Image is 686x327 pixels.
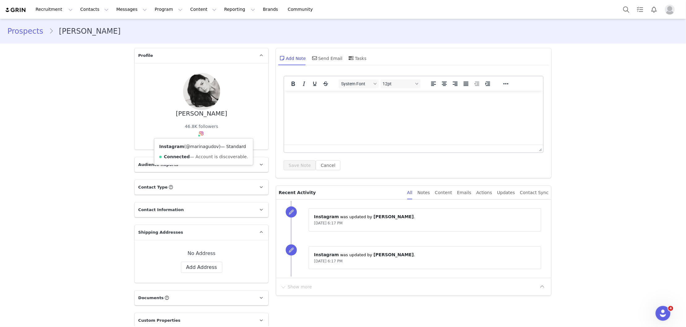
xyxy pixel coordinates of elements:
button: Decrease indent [472,79,482,88]
button: Show more [280,282,312,292]
a: Tasks [633,2,647,16]
button: Justify [461,79,471,88]
span: Contact Information [138,207,184,213]
strong: Instagram [159,144,184,149]
span: ( ) [184,144,221,149]
button: Increase indent [482,79,493,88]
button: Align center [439,79,450,88]
button: Recruitment [32,2,76,16]
img: instagram.svg [199,131,204,136]
a: @marinagudov [186,144,219,149]
span: 12pt [383,81,413,86]
span: Custom Properties [138,317,180,324]
button: Notifications [647,2,661,16]
button: Italic [299,79,309,88]
div: Notes [418,186,430,200]
div: Press the Up and Down arrow keys to resize the editor. [537,145,543,152]
p: ⁨ ⁩ was updated by ⁨ ⁩. [314,252,536,258]
a: Prospects [7,26,49,37]
p: Recent Activity [279,186,402,199]
button: Align left [428,79,439,88]
div: All [407,186,413,200]
div: Tasks [348,51,367,66]
button: Search [620,2,633,16]
button: Profile [661,5,681,15]
div: Actions [476,186,492,200]
div: 46.8K followers [185,123,218,130]
div: Add Note [278,51,306,66]
span: — Standard [221,144,246,149]
span: Contact Type [138,184,168,190]
img: grin logo [5,7,27,13]
button: Program [151,2,186,16]
p: ⁨ ⁩ was updated by ⁨ ⁩. [314,214,536,220]
span: System Font [341,81,371,86]
div: Send Email [311,51,343,66]
button: Cancel [316,160,340,170]
div: Updates [497,186,515,200]
iframe: Rich Text Area [284,91,543,145]
span: — Account is discoverable. [190,154,248,159]
div: Content [435,186,452,200]
button: Bold [288,79,298,88]
img: 077de514-82d0-4f20-8229-58e8e09bc804--s.jpg [183,73,220,110]
strong: Connected [164,154,190,159]
div: Contact Sync [520,186,549,200]
span: [DATE] 6:17 PM [314,259,343,263]
button: Align right [450,79,461,88]
a: Brands [259,2,284,16]
iframe: Intercom live chat [656,306,671,321]
span: Audience Reports [138,162,178,168]
span: 4 [668,306,673,311]
span: Profile [138,53,153,59]
button: Fonts [339,79,379,88]
img: placeholder-profile.jpg [665,5,675,15]
span: [PERSON_NAME] [374,214,414,219]
span: Documents [138,295,164,301]
div: [PERSON_NAME] [176,110,227,117]
button: Strikethrough [320,79,331,88]
button: Content [187,2,220,16]
button: Underline [310,79,320,88]
span: Shipping Addresses [138,229,183,236]
a: Community [284,2,319,16]
span: Instagram [314,214,339,219]
button: Reveal or hide additional toolbar items [501,79,511,88]
button: Font sizes [380,79,421,88]
span: Instagram [314,252,339,257]
div: No Address [144,250,259,257]
button: Messages [113,2,151,16]
button: Save Note [284,160,316,170]
button: Reporting [221,2,259,16]
button: Contacts [77,2,112,16]
div: Emails [457,186,471,200]
button: Add Address [181,262,222,273]
span: [PERSON_NAME] [374,252,414,257]
span: [DATE] 6:17 PM [314,221,343,225]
